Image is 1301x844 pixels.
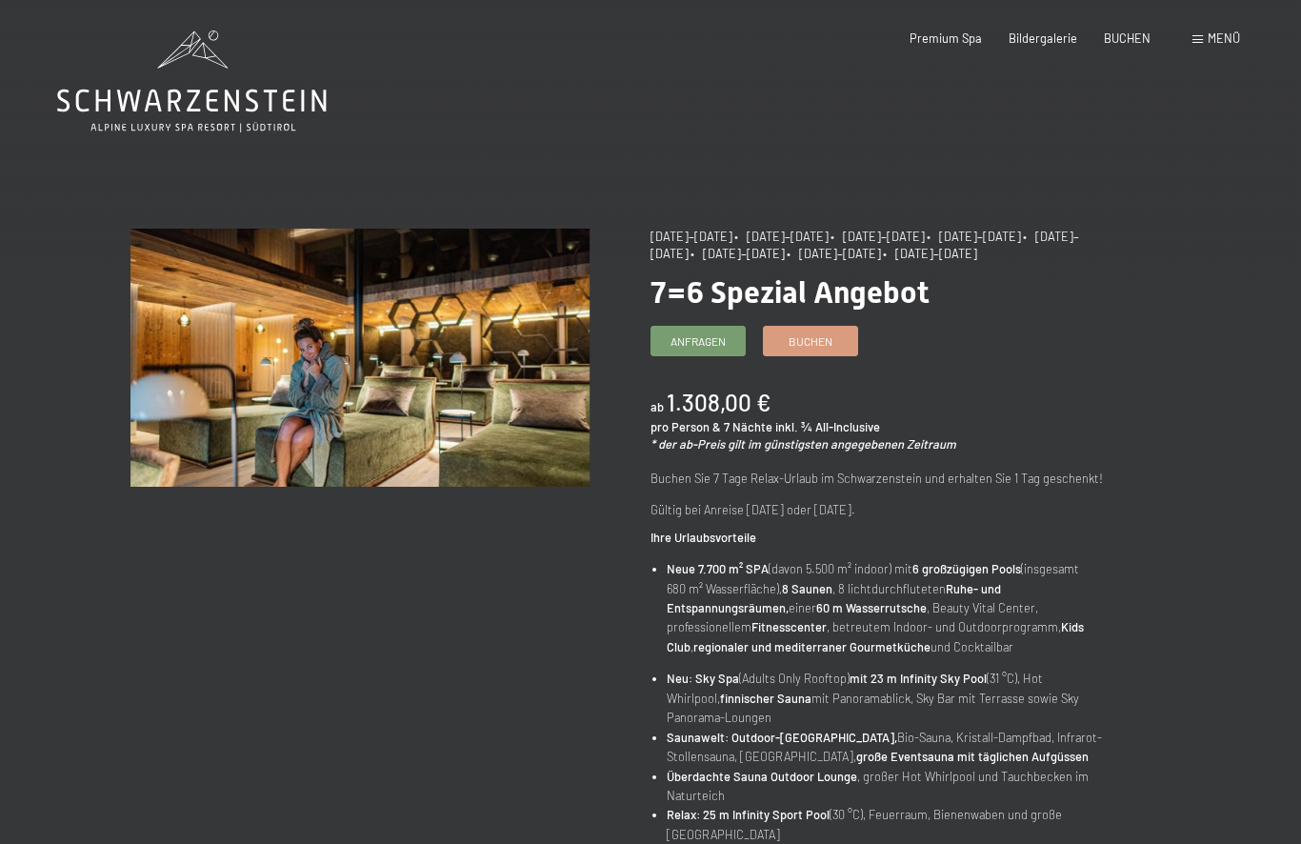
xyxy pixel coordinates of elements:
strong: Neu: Sky Spa [667,671,739,686]
span: • [DATE]–[DATE] [883,246,977,261]
em: * der ab-Preis gilt im günstigsten angegebenen Zeitraum [650,436,956,452]
strong: finnischer Sauna [720,691,811,706]
p: Gültig bei Anreise [DATE] oder [DATE]. [650,500,1110,519]
span: Menü [1208,30,1240,46]
b: 1.308,00 € [667,389,771,416]
strong: Ruhe- und Entspannungsräumen, [667,581,1001,615]
span: 7 Nächte [724,419,772,434]
span: • [DATE]–[DATE] [650,229,1079,261]
span: • [DATE]–[DATE] [831,229,925,244]
strong: Überdachte Sauna Outdoor Lounge [667,769,857,784]
strong: Relax: 25 m Infinity Sport Pool [667,807,830,822]
a: Anfragen [651,327,745,355]
span: [DATE]–[DATE] [650,229,732,244]
strong: Kids Club [667,619,1084,653]
span: ab [650,399,664,414]
span: Anfragen [671,333,726,350]
span: 7=6 Spezial Angebot [650,274,930,311]
li: (davon 5.500 m² indoor) mit (insgesamt 680 m² Wasserfläche), , 8 lichtdurchfluteten einer , Beaut... [667,559,1110,656]
a: BUCHEN [1104,30,1151,46]
strong: Fitnesscenter [751,619,827,634]
img: 7=6 Spezial Angebot [130,229,590,487]
a: Bildergalerie [1009,30,1077,46]
strong: mit 23 m Infinity Sky Pool [850,671,987,686]
li: Bio-Sauna, Kristall-Dampfbad, Infrarot-Stollensauna, [GEOGRAPHIC_DATA], [667,728,1110,767]
strong: Neue 7.700 m² SPA [667,561,769,576]
span: Buchen [789,333,832,350]
li: , großer Hot Whirlpool und Tauchbecken im Naturteich [667,767,1110,806]
span: • [DATE]–[DATE] [691,246,785,261]
strong: Saunawelt: Outdoor-[GEOGRAPHIC_DATA], [667,730,897,745]
span: • [DATE]–[DATE] [927,229,1021,244]
span: • [DATE]–[DATE] [734,229,829,244]
strong: 60 m Wasserrutsche [816,600,927,615]
strong: regionaler und mediterraner Gourmetküche [693,639,931,654]
span: inkl. ¾ All-Inclusive [775,419,880,434]
strong: 6 großzügigen Pools [912,561,1021,576]
p: Buchen Sie 7 Tage Relax-Urlaub im Schwarzenstein und erhalten Sie 1 Tag geschenkt! [650,469,1110,488]
a: Premium Spa [910,30,982,46]
span: • [DATE]–[DATE] [787,246,881,261]
span: pro Person & [650,419,721,434]
li: (Adults Only Rooftop) (31 °C), Hot Whirlpool, mit Panoramablick, Sky Bar mit Terrasse sowie Sky P... [667,669,1110,727]
strong: große Eventsauna mit täglichen Aufgüssen [856,749,1089,764]
strong: Ihre Urlaubsvorteile [650,530,756,545]
li: (30 °C), Feuerraum, Bienenwaben und große [GEOGRAPHIC_DATA] [667,805,1110,844]
a: Buchen [764,327,857,355]
strong: 8 Saunen [782,581,832,596]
